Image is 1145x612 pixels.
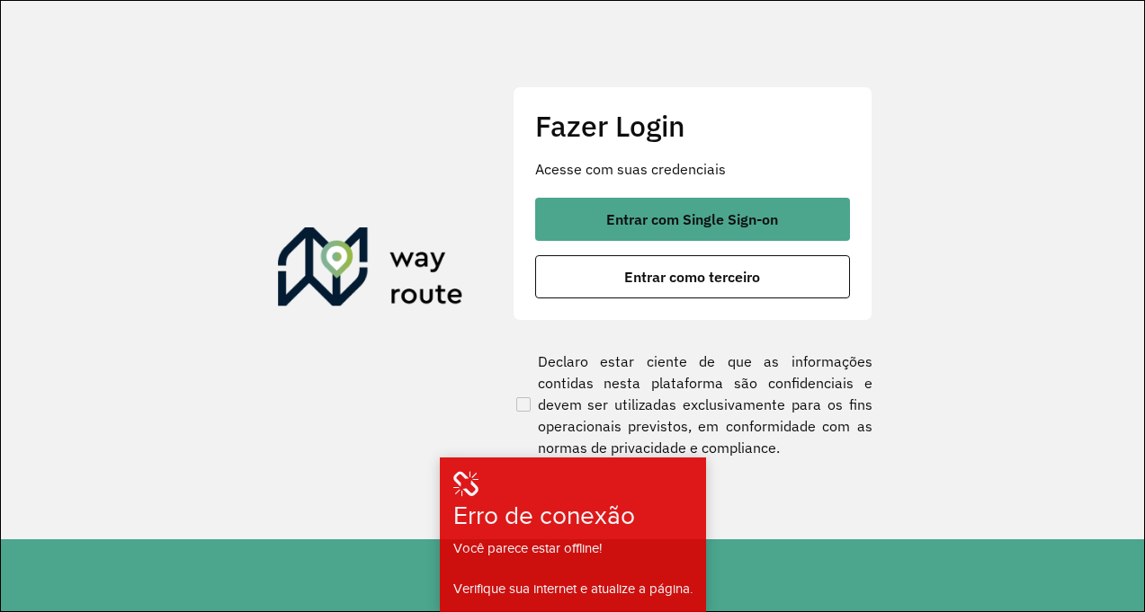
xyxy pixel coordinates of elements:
span: Entrar com Single Sign-on [606,212,778,226]
h2: Fazer Login [535,109,850,143]
label: Declaro estar ciente de que as informações contidas nesta plataforma são confidenciais e devem se... [513,350,872,458]
span: Entrar como terceiro [624,270,760,284]
button: button [535,198,850,241]
p: Acesse com suas credenciais [535,158,850,180]
button: button [535,255,850,298]
img: Roteirizador AmbevTech [278,227,463,314]
div: Você parece estar offline! Verifique sua internet e atualize a página. [443,538,703,599]
h3: Erro de conexão [453,501,649,531]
